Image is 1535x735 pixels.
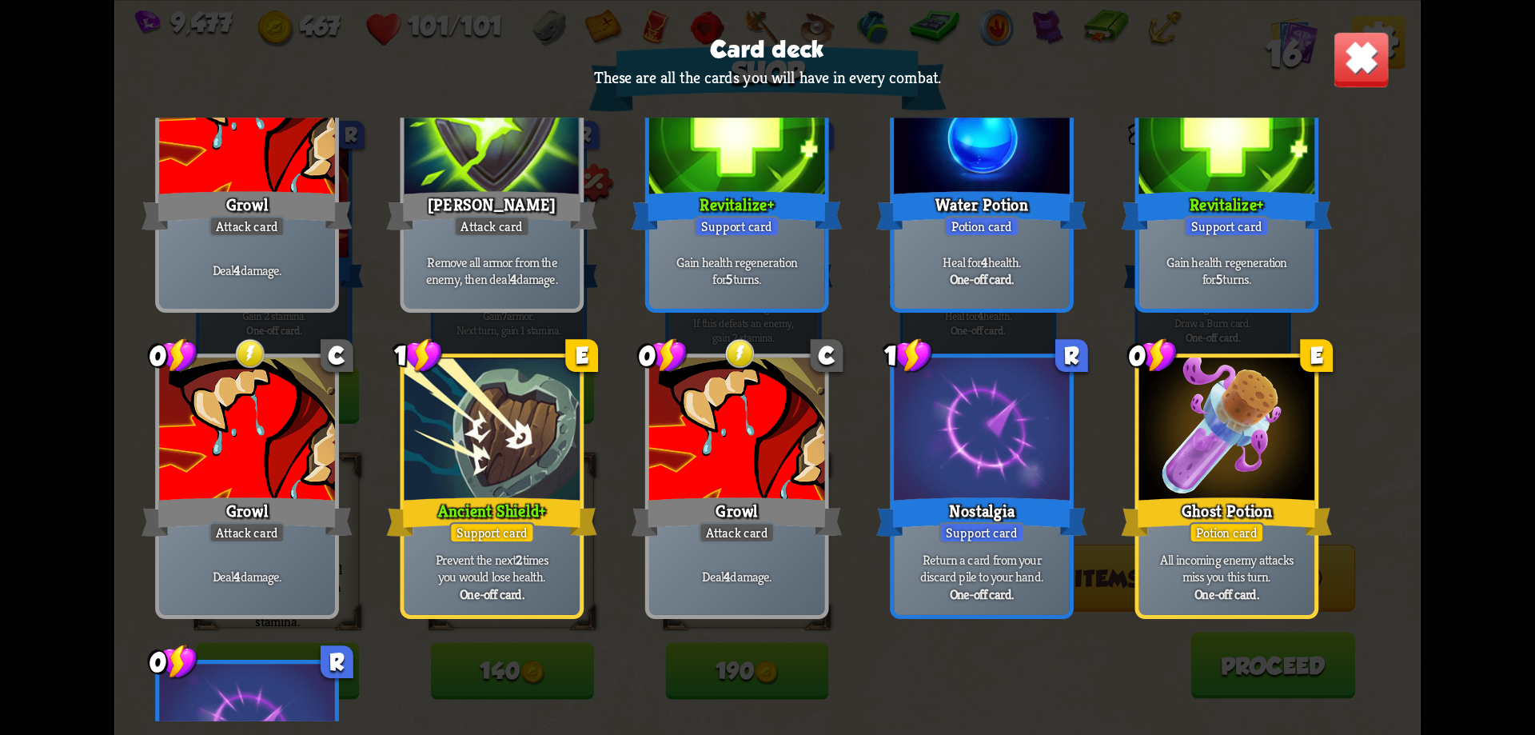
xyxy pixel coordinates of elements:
[653,253,820,287] p: Gain health regeneration for turns.
[724,337,756,369] img: Energy rune - Stuns the enemy.
[1300,339,1333,372] div: E
[454,216,531,238] div: Attack card
[233,337,266,369] img: Energy rune - Stuns the enemy.
[726,270,732,288] b: 5
[233,262,240,279] b: 4
[724,568,730,585] b: 4
[209,521,285,543] div: Attack card
[884,337,933,373] div: 1
[1055,339,1088,372] div: R
[944,216,1019,238] div: Potion card
[164,262,331,279] p: Deal damage.
[632,493,842,541] div: Growl
[899,253,1066,270] p: Heal for health.
[1129,337,1178,373] div: 0
[142,187,352,234] div: Growl
[164,568,331,585] p: Deal damage.
[516,550,522,568] b: 2
[510,270,516,288] b: 4
[150,643,198,680] div: 0
[694,216,779,238] div: Support card
[1184,216,1270,238] div: Support card
[1143,550,1310,585] p: All incoming enemy attacks miss you this turn.
[950,270,1015,288] b: One-off card.
[594,66,941,88] p: These are all the cards you will have in every combat.
[939,521,1024,543] div: Support card
[1143,253,1310,287] p: Gain health regeneration for turns.
[460,585,524,603] b: One-off card.
[811,339,843,372] div: C
[409,550,576,585] p: Prevent the next times you would lose health.
[321,645,353,678] div: R
[1216,270,1222,288] b: 5
[639,337,688,373] div: 0
[899,550,1066,585] p: Return a card from your discard pile to your hand.
[1194,585,1259,603] b: One-off card.
[565,339,598,372] div: E
[981,253,987,270] b: 4
[950,585,1015,603] b: One-off card.
[1122,187,1332,234] div: Revitalize+
[150,337,198,373] div: 0
[632,187,842,234] div: Revitalize+
[876,493,1086,541] div: Nostalgia
[653,568,820,585] p: Deal damage.
[387,493,597,541] div: Ancient Shield+
[1122,493,1332,541] div: Ghost Potion
[209,216,285,238] div: Attack card
[711,36,824,62] h3: Card deck
[409,253,576,287] p: Remove all armor from the enemy, then deal damage.
[699,521,775,543] div: Attack card
[233,568,240,585] b: 4
[394,337,443,373] div: 1
[321,339,353,372] div: C
[387,187,597,234] div: [PERSON_NAME]
[142,493,352,541] div: Growl
[1189,521,1264,543] div: Potion card
[1333,30,1389,87] img: Close_Button.png
[449,521,535,543] div: Support card
[876,187,1086,234] div: Water Potion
